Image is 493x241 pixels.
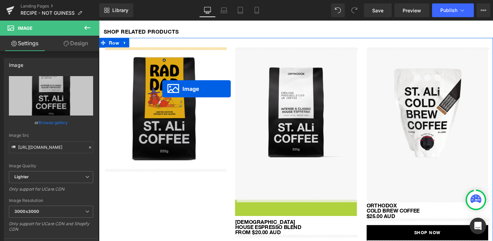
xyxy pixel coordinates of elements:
span: cold brew coffee [281,196,337,203]
span: Row [9,18,23,28]
button: Redo [347,3,361,17]
a: Tablet [232,3,249,17]
span: $25.00 aud [281,202,312,208]
div: Open Intercom Messenger [470,218,486,234]
span: Library [112,7,128,13]
a: Desktop [199,3,216,17]
b: Lighter [14,174,29,179]
a: Expand / Collapse [23,18,32,28]
a: Laptop [216,3,232,17]
button: Undo [331,3,345,17]
div: Only support for UCare CDN [9,186,93,196]
div: Image Src [9,133,93,138]
input: Link [9,141,93,153]
button: More [477,3,490,17]
span: orthodox [281,191,313,197]
a: Browse gallery [39,117,68,129]
p: SHOP RELATED PRODUCTS [5,9,409,15]
button: Publish [432,3,474,17]
span: Save [372,7,383,14]
div: Image [9,58,23,68]
img: Feels Good 250 gram bag of coffee [281,28,409,189]
a: Mobile [249,3,265,17]
a: Landing Pages [21,3,99,9]
span: RECIPE - NOT GUINESS [21,10,75,16]
p: HOUSE ESPRESSO BLEND FROM $20.00 AUD [143,214,271,225]
a: SHOP NOW [281,215,409,231]
div: Image Quality [9,164,93,168]
p: [DEMOGRAPHIC_DATA] [143,209,271,214]
div: or [9,119,93,126]
a: Design [51,36,101,51]
a: Preview [394,3,429,17]
span: Publish [440,8,457,13]
b: 3000x3000 [14,209,39,214]
div: Image Resolution [9,198,93,203]
img: Orthodox 250 gram bag of coffee [143,28,271,189]
span: Preview [403,7,421,14]
div: Only support for UCare CDN and Shopify CDN [9,221,93,237]
span: Image [18,25,33,31]
a: New Library [99,3,133,17]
